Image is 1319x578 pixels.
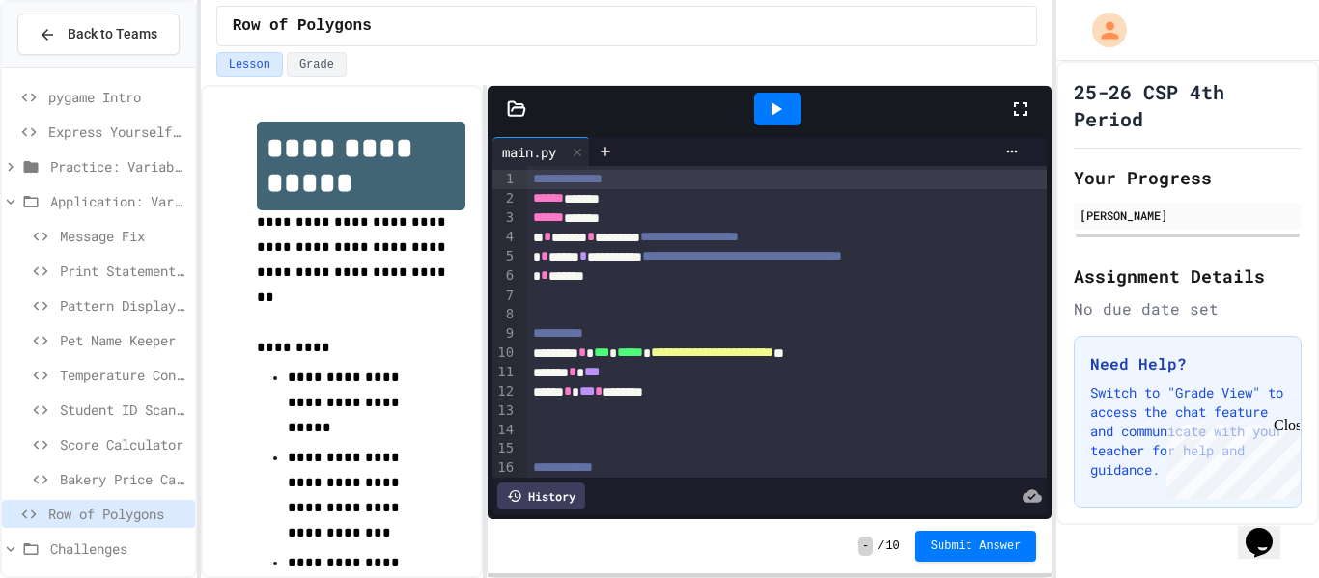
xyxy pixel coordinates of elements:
[492,401,517,421] div: 13
[68,24,157,44] span: Back to Teams
[492,266,517,286] div: 6
[216,52,283,77] button: Lesson
[60,330,187,350] span: Pet Name Keeper
[48,87,187,107] span: pygame Intro
[492,247,517,266] div: 5
[8,8,133,123] div: Chat with us now!Close
[492,208,517,228] div: 3
[60,226,187,246] span: Message Fix
[492,439,517,458] div: 15
[50,191,187,211] span: Application: Variables/Print
[1074,262,1302,289] h2: Assignment Details
[60,365,187,385] span: Temperature Converter
[1072,8,1132,52] div: My Account
[60,295,187,316] span: Pattern Display Challenge
[1080,206,1296,224] div: [PERSON_NAME]
[915,531,1037,562] button: Submit Answer
[492,228,517,247] div: 4
[50,156,187,177] span: Practice: Variables/Print
[60,434,187,454] span: Score Calculator
[48,122,187,142] span: Express Yourself in Python!
[492,305,517,324] div: 8
[492,363,517,382] div: 11
[1159,417,1300,499] iframe: chat widget
[858,537,873,556] span: -
[885,538,899,554] span: 10
[492,137,590,166] div: main.py
[492,142,566,162] div: main.py
[492,344,517,363] div: 10
[48,504,187,524] span: Row of Polygons
[1074,78,1302,132] h1: 25-26 CSP 4th Period
[50,538,187,559] span: Challenges
[931,538,1022,554] span: Submit Answer
[1238,501,1300,559] iframe: chat widget
[877,538,884,554] span: /
[492,170,517,189] div: 1
[60,261,187,281] span: Print Statement Repair
[60,399,187,420] span: Student ID Scanner
[60,469,187,489] span: Bakery Price Calculator
[1074,297,1302,320] div: No due date set
[1090,383,1285,480] p: Switch to "Grade View" to access the chat feature and communicate with your teacher for help and ...
[17,14,180,55] button: Back to Teams
[287,52,347,77] button: Grade
[492,189,517,208] div: 2
[1090,352,1285,375] h3: Need Help?
[492,287,517,306] div: 7
[497,482,585,509] div: History
[492,458,517,478] div: 16
[492,324,517,344] div: 9
[233,14,372,38] span: Row of Polygons
[492,421,517,440] div: 14
[1074,164,1302,191] h2: Your Progress
[492,382,517,401] div: 12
